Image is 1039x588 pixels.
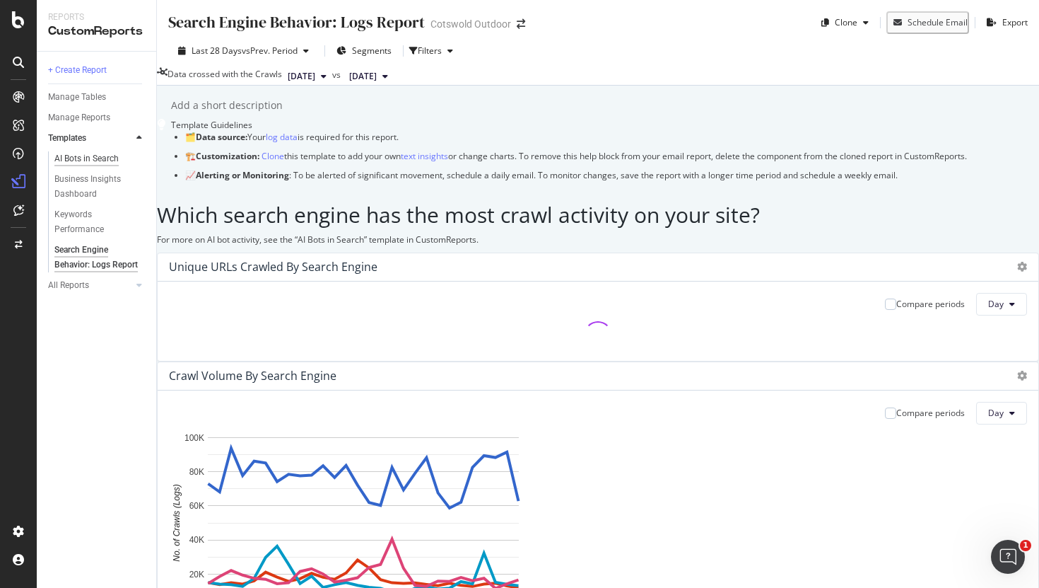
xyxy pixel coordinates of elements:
[185,131,1039,143] p: 🗂️ Your is required for this report.
[157,253,1039,362] div: Unique URLs Crawled By Search EngineCompare periodsDay
[908,18,968,28] div: Schedule Email
[48,131,86,146] div: Templates
[48,11,145,23] div: Reports
[169,369,336,383] div: Crawl Volume By Search Engine
[54,172,146,202] a: Business Insights Dashboard
[184,432,204,442] text: 100K
[835,16,857,28] div: Clone
[157,189,1039,234] div: Which search engine has the most crawl activity on your site?
[896,298,965,310] div: Compare periods
[332,69,344,81] span: vs
[976,293,1027,316] button: Day
[54,151,119,166] div: AI Bots in Search
[418,45,442,57] div: Filters
[171,98,283,113] div: Add a short description
[48,23,145,40] div: CustomReports
[48,110,146,125] a: Manage Reports
[48,278,89,293] div: All Reports
[169,260,377,274] div: Unique URLs Crawled By Search Engine
[54,207,146,237] a: Keywords Performance
[168,44,319,57] button: Last 28 DaysvsPrev. Period
[48,63,146,78] a: + Create Report
[172,484,182,561] text: No. of Crawls (Logs)
[157,203,760,226] h2: Which search engine has the most crawl activity on your site?
[1020,540,1031,551] span: 1
[189,535,204,545] text: 40K
[48,63,107,78] div: + Create Report
[189,501,204,511] text: 60K
[288,70,315,83] span: 2025 Sep. 29th
[196,150,259,162] strong: Customization:
[54,207,134,237] div: Keywords Performance
[54,243,138,272] div: Search Engine Behavior: Logs Report
[266,131,298,143] a: log data
[168,68,282,85] div: Data crossed with the Crawls
[48,110,110,125] div: Manage Reports
[988,407,1004,419] span: Day
[157,234,1039,253] div: For more on AI bot activity, see the “AI Bots in Search” template in CustomReports.
[282,68,332,85] button: [DATE]
[185,169,1039,181] p: 📈 : To be alerted of significant movement, schedule a daily email. To monitor changes, save the r...
[48,278,132,293] a: All Reports
[185,150,1039,162] p: 🏗️ this template to add your own or change charts. To remove this help block from your email repo...
[988,298,1004,310] span: Day
[54,172,136,202] div: Business Insights Dashboard
[331,40,397,62] button: Segments
[157,119,1039,189] div: Template Guidelines 🗂️Data source:Yourlog datais required for this report. 🏗️Customization: Clone...
[430,17,511,31] div: Cotswold Outdoor
[196,131,247,143] strong: Data source:
[352,45,392,57] span: Segments
[157,234,1039,246] p: For more on AI bot activity, see the “AI Bots in Search” template in CustomReports.
[196,169,289,181] strong: Alerting or Monitoring
[517,19,525,29] div: arrow-right-arrow-left
[981,11,1028,34] button: Export
[171,119,252,131] div: Template Guidelines
[48,90,106,105] div: Manage Tables
[48,131,132,146] a: Templates
[896,407,965,419] div: Compare periods
[168,11,425,33] div: Search Engine Behavior: Logs Report
[349,70,377,83] span: 2025 Sep. 1st
[262,150,284,162] a: Clone
[54,243,146,272] a: Search Engine Behavior: Logs Report
[192,45,242,57] span: Last 28 Days
[242,45,298,57] span: vs Prev. Period
[976,402,1027,425] button: Day
[48,90,146,105] a: Manage Tables
[189,467,204,477] text: 80K
[886,11,969,34] button: Schedule Email
[816,11,874,34] button: Clone
[991,540,1025,574] iframe: Intercom live chat
[54,151,146,166] a: AI Bots in Search
[409,40,459,62] button: Filters
[344,68,394,85] button: [DATE]
[1002,16,1028,28] div: Export
[189,569,204,579] text: 20K
[401,150,448,162] a: text insights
